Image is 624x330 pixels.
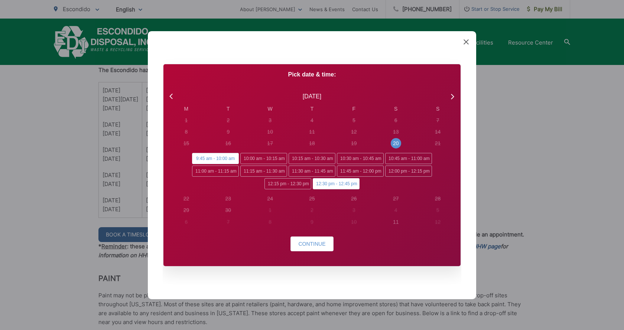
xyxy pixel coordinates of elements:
[183,206,189,214] div: 29
[333,105,375,112] div: F
[337,166,384,177] span: 11:45 am - 12:00 pm
[240,166,287,177] span: 11:15 am - 11:30 am
[385,153,432,164] span: 10:45 am - 11:00 am
[192,153,239,164] span: 9:45 am - 10:00 am
[185,128,188,136] div: 8
[227,218,230,226] div: 7
[165,105,207,112] div: M
[435,195,441,203] div: 28
[267,128,273,136] div: 10
[185,117,188,124] div: 1
[269,218,272,226] div: 8
[352,117,355,124] div: 5
[240,153,287,164] span: 10:00 am - 10:15 am
[289,153,335,164] span: 10:15 am - 10:30 am
[269,206,272,214] div: 1
[185,218,188,226] div: 6
[393,140,399,147] div: 20
[436,206,439,214] div: 5
[289,166,335,177] span: 11:30 am - 11:45 am
[352,206,355,214] div: 3
[311,218,313,226] div: 9
[303,92,321,101] div: [DATE]
[435,128,441,136] div: 14
[393,195,399,203] div: 27
[225,195,231,203] div: 23
[351,218,357,226] div: 10
[267,140,273,147] div: 17
[313,178,360,189] span: 12:30 pm - 12:45 pm
[375,105,417,112] div: S
[435,218,441,226] div: 12
[311,117,313,124] div: 4
[393,218,399,226] div: 11
[291,105,333,112] div: T
[269,117,272,124] div: 3
[385,166,432,177] span: 12:00 pm - 12:15 pm
[227,117,230,124] div: 2
[183,140,189,147] div: 15
[183,195,189,203] div: 22
[394,117,397,124] div: 6
[309,128,315,136] div: 11
[225,206,231,214] div: 30
[351,195,357,203] div: 26
[163,70,461,79] p: Pick date & time:
[351,128,357,136] div: 12
[249,105,291,112] div: W
[298,241,325,247] span: Continue
[290,236,333,251] button: Continue
[337,153,384,164] span: 10:30 am - 10:45 am
[225,140,231,147] div: 16
[393,128,399,136] div: 13
[417,105,459,112] div: S
[264,178,311,189] span: 12:15 pm - 12:30 pm
[351,140,357,147] div: 19
[192,166,239,177] span: 11:00 am - 11:15 am
[227,128,230,136] div: 9
[394,206,397,214] div: 4
[207,105,249,112] div: T
[309,195,315,203] div: 25
[267,195,273,203] div: 24
[435,140,441,147] div: 21
[311,206,313,214] div: 2
[436,117,439,124] div: 7
[309,140,315,147] div: 18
